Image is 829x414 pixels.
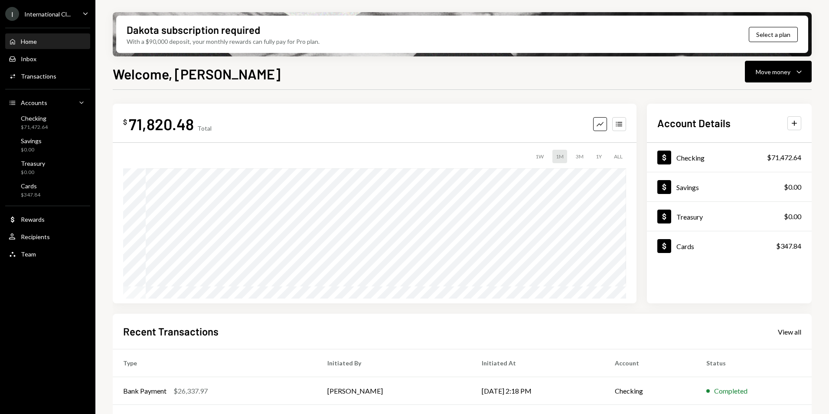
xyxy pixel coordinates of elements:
[696,349,812,377] th: Status
[756,67,790,76] div: Move money
[123,324,219,338] h2: Recent Transactions
[778,327,801,336] a: View all
[127,37,320,46] div: With a $90,000 deposit, your monthly rewards can fully pay for Pro plan.
[5,246,90,262] a: Team
[647,202,812,231] a: Treasury$0.00
[21,38,37,45] div: Home
[21,137,42,145] div: Savings
[5,180,90,200] a: Cards$347.84
[776,241,801,251] div: $347.84
[5,95,90,110] a: Accounts
[610,150,626,163] div: ALL
[5,51,90,66] a: Inbox
[21,250,36,258] div: Team
[676,183,699,191] div: Savings
[5,68,90,84] a: Transactions
[647,231,812,260] a: Cards$347.84
[552,150,567,163] div: 1M
[604,377,696,405] td: Checking
[592,150,605,163] div: 1Y
[21,233,50,240] div: Recipients
[647,143,812,172] a: Checking$71,472.64
[676,154,705,162] div: Checking
[21,55,36,62] div: Inbox
[129,114,194,134] div: 71,820.48
[5,157,90,178] a: Treasury$0.00
[647,172,812,201] a: Savings$0.00
[21,182,40,190] div: Cards
[784,211,801,222] div: $0.00
[572,150,587,163] div: 3M
[123,386,166,396] div: Bank Payment
[676,242,694,250] div: Cards
[5,135,90,155] a: Savings$0.00
[5,33,90,49] a: Home
[21,124,48,131] div: $71,472.64
[21,216,45,223] div: Rewards
[21,146,42,154] div: $0.00
[317,377,472,405] td: [PERSON_NAME]
[21,160,45,167] div: Treasury
[745,61,812,82] button: Move money
[113,349,317,377] th: Type
[5,7,19,21] div: I
[21,72,56,80] div: Transactions
[471,377,604,405] td: [DATE] 2:18 PM
[21,115,48,122] div: Checking
[24,10,71,18] div: International Cl...
[604,349,696,377] th: Account
[784,182,801,192] div: $0.00
[113,65,281,82] h1: Welcome, [PERSON_NAME]
[127,23,260,37] div: Dakota subscription required
[657,116,731,130] h2: Account Details
[21,99,47,106] div: Accounts
[173,386,208,396] div: $26,337.97
[5,229,90,244] a: Recipients
[123,118,127,126] div: $
[5,211,90,227] a: Rewards
[532,150,547,163] div: 1W
[767,152,801,163] div: $71,472.64
[714,386,747,396] div: Completed
[676,213,703,221] div: Treasury
[21,191,40,199] div: $347.84
[197,125,212,132] div: Total
[749,27,798,42] button: Select a plan
[471,349,604,377] th: Initiated At
[317,349,472,377] th: Initiated By
[21,169,45,176] div: $0.00
[5,112,90,133] a: Checking$71,472.64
